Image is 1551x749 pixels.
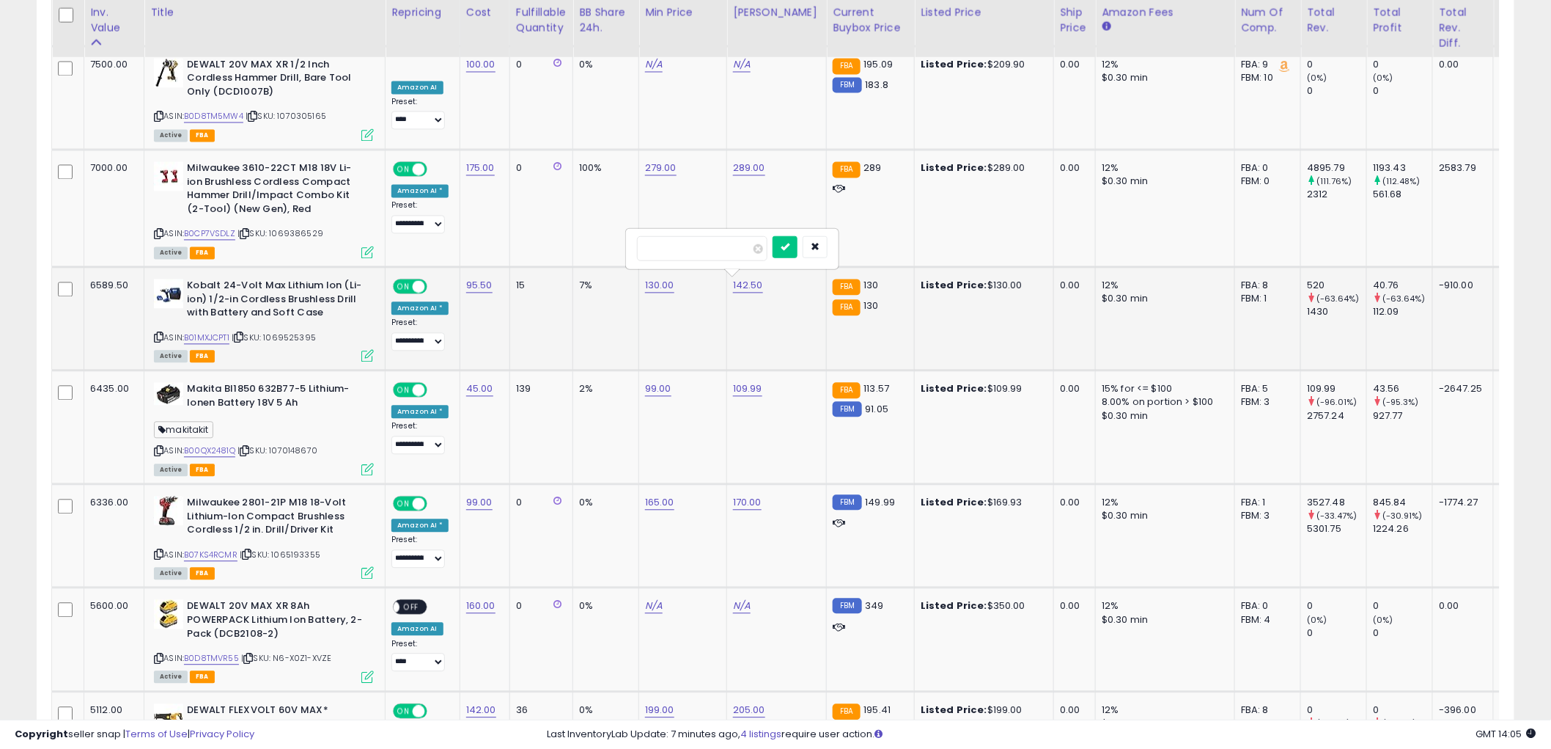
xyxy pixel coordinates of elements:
[90,162,133,175] div: 7000.00
[1316,511,1357,522] small: (-33.47%)
[1476,727,1536,741] span: 2025-10-14 14:05 GMT
[833,300,860,316] small: FBA
[184,228,235,241] a: B0CP7VSDLZ
[645,599,663,614] a: N/A
[833,162,860,178] small: FBA
[1307,704,1366,717] div: 0
[154,671,188,684] span: All listings currently available for purchase on Amazon
[240,549,320,561] span: | SKU: 1065193355
[150,5,379,21] div: Title
[1373,5,1426,36] div: Total Profit
[921,279,1042,293] div: $130.00
[741,727,782,741] a: 4 listings
[394,498,413,511] span: ON
[1241,293,1289,306] div: FBM: 1
[1241,704,1289,717] div: FBA: 8
[579,162,627,175] div: 100%
[921,161,987,175] b: Listed Price:
[187,497,365,541] b: Milwaukee 2801-21P M18 18-Volt Lithium-Ion Compact Brushless Cordless 1/2 in. Drill/Driver Kit
[154,59,374,140] div: ASIN:
[187,383,365,414] b: Makita Bl1850 632B77-5 Lithium-Ionen Battery 18V 5 Ah
[733,5,820,21] div: [PERSON_NAME]
[733,279,763,293] a: 142.50
[391,406,449,419] div: Amazon AI *
[516,279,561,293] div: 15
[1241,600,1289,613] div: FBA: 0
[90,497,133,510] div: 6336.00
[184,111,243,123] a: B0D8TM5MW4
[516,704,561,717] div: 36
[90,383,133,396] div: 6435.00
[190,671,215,684] span: FBA
[391,623,443,636] div: Amazon AI
[1307,615,1327,626] small: (0%)
[1241,72,1289,85] div: FBM: 10
[466,279,493,293] a: 95.50
[866,403,889,417] span: 91.05
[833,78,861,93] small: FBM
[154,279,183,309] img: 41ZdpvhBwIL._SL40_.jpg
[154,422,213,439] span: makitakit
[1241,497,1289,510] div: FBA: 1
[184,445,235,458] a: B00QX2481Q
[1307,627,1366,640] div: 0
[921,383,1042,396] div: $109.99
[154,279,374,361] div: ASIN:
[833,599,861,614] small: FBM
[425,281,449,293] span: OFF
[921,382,987,396] b: Listed Price:
[1382,397,1418,409] small: (-95.3%)
[866,78,889,92] span: 183.8
[154,704,183,734] img: 31N2geRu0wL._SL40_.jpg
[1307,189,1366,202] div: 2312
[184,653,239,665] a: B0D8TMVR55
[1307,497,1366,510] div: 3527.48
[154,464,188,477] span: All listings currently available for purchase on Amazon
[1241,5,1294,36] div: Num of Comp.
[833,704,860,720] small: FBA
[241,653,331,665] span: | SKU: N6-X0Z1-XVZE
[833,5,908,36] div: Current Buybox Price
[190,727,254,741] a: Privacy Policy
[1373,704,1432,717] div: 0
[1241,510,1289,523] div: FBM: 3
[921,58,987,72] b: Listed Price:
[154,568,188,580] span: All listings currently available for purchase on Amazon
[645,496,674,511] a: 165.00
[833,402,861,417] small: FBM
[394,384,413,397] span: ON
[1102,704,1223,717] div: 12%
[190,464,215,477] span: FBA
[645,58,663,73] a: N/A
[184,332,229,345] a: B01MXJCPT1
[154,383,374,475] div: ASIN:
[391,302,449,315] div: Amazon AI *
[466,161,495,176] a: 175.00
[833,495,861,511] small: FBM
[1102,614,1223,627] div: $0.30 min
[190,351,215,363] span: FBA
[866,599,884,613] span: 349
[190,130,215,142] span: FBA
[154,600,183,629] img: 41vwTEWAZAL._SL40_.jpg
[391,5,454,21] div: Repricing
[154,351,188,363] span: All listings currently available for purchase on Amazon
[394,281,413,293] span: ON
[645,5,721,21] div: Min Price
[1307,73,1327,84] small: (0%)
[1102,410,1223,423] div: $0.30 min
[579,279,627,293] div: 7%
[1102,59,1223,72] div: 12%
[425,384,449,397] span: OFF
[1102,162,1223,175] div: 12%
[579,5,633,36] div: BB Share 24h.
[921,497,1042,510] div: $169.93
[548,728,1536,742] div: Last InventoryLab Update: 7 minutes ago, require user action.
[1373,383,1432,396] div: 43.56
[1307,410,1366,423] div: 2757.24
[391,422,449,455] div: Preset:
[391,98,449,131] div: Preset:
[1307,85,1366,98] div: 0
[1373,73,1393,84] small: (0%)
[833,59,860,75] small: FBA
